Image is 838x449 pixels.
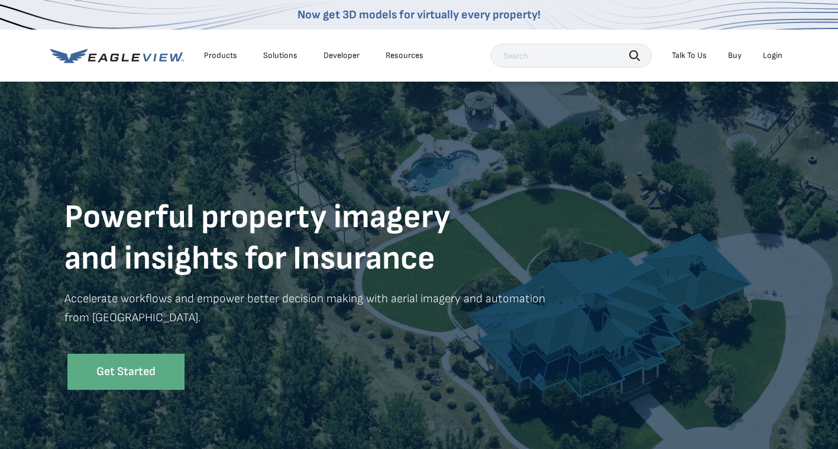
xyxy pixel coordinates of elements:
[491,44,652,67] input: Search
[672,50,707,61] div: Talk To Us
[263,50,297,61] div: Solutions
[297,8,541,22] a: Now get 3D models for virtually every property!
[64,292,545,325] strong: Accelerate workflows and empower better decision making with aerial imagery and automation from [...
[386,50,423,61] div: Resources
[64,197,567,280] h1: Powerful property imagery and insights for Insurance
[763,50,782,61] div: Login
[323,50,360,61] a: Developer
[67,354,185,390] a: Get Started
[728,50,742,61] a: Buy
[204,50,237,61] div: Products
